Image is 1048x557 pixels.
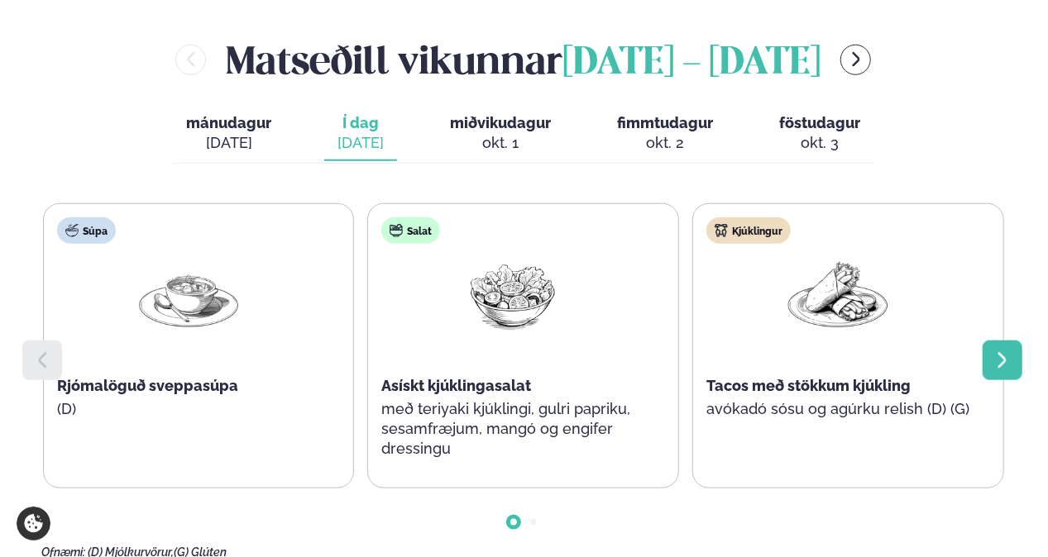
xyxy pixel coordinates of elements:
[173,107,285,161] button: mánudagur [DATE]
[706,399,969,419] p: avókadó sósu og agúrku relish (D) (G)
[390,224,403,237] img: salad.svg
[381,377,531,394] span: Asískt kjúklingasalat
[779,114,860,131] span: föstudagur
[510,519,517,526] span: Go to slide 1
[186,133,271,153] div: [DATE]
[779,133,860,153] div: okt. 3
[450,133,551,153] div: okt. 1
[785,257,891,334] img: Wraps.png
[562,45,821,82] span: [DATE] - [DATE]
[57,399,320,419] p: (D)
[766,107,873,161] button: föstudagur okt. 3
[57,377,238,394] span: Rjómalöguð sveppasúpa
[437,107,564,161] button: miðvikudagur okt. 1
[381,399,644,459] p: með teriyaki kjúklingi, gulri papriku, sesamfræjum, mangó og engifer dressingu
[175,45,206,75] button: menu-btn-left
[186,114,271,131] span: mánudagur
[337,133,384,153] div: [DATE]
[17,507,50,540] a: Cookie settings
[381,217,440,244] div: Salat
[530,519,537,526] span: Go to slide 2
[65,224,79,237] img: soup.svg
[226,33,821,87] h2: Matseðill vikunnar
[706,377,911,394] span: Tacos með stökkum kjúkling
[840,45,871,75] button: menu-btn-right
[715,224,728,237] img: chicken.svg
[324,107,397,161] button: Í dag [DATE]
[617,114,713,131] span: fimmtudagur
[460,257,566,334] img: Salad.png
[604,107,726,161] button: fimmtudagur okt. 2
[706,217,791,244] div: Kjúklingur
[57,217,116,244] div: Súpa
[136,257,242,334] img: Soup.png
[617,133,713,153] div: okt. 2
[337,113,384,133] span: Í dag
[450,114,551,131] span: miðvikudagur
